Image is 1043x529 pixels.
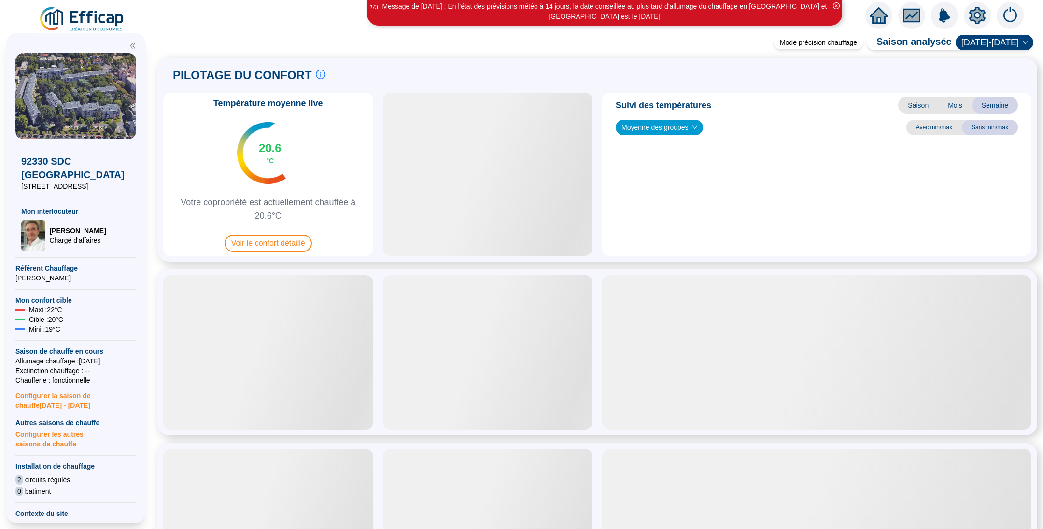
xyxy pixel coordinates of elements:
[208,97,329,110] span: Température moyenne live
[29,324,60,334] span: Mini : 19 °C
[867,35,952,50] span: Saison analysée
[692,125,698,130] span: down
[259,140,282,156] span: 20.6
[870,7,888,24] span: home
[938,97,972,114] span: Mois
[1022,40,1028,45] span: down
[972,97,1018,114] span: Semaine
[225,235,312,252] span: Voir le confort détaillé
[49,226,106,236] span: [PERSON_NAME]
[21,207,130,216] span: Mon interlocuteur
[997,2,1024,29] img: alerts
[962,120,1018,135] span: Sans min/max
[49,236,106,245] span: Chargé d'affaires
[15,385,136,410] span: Configurer la saison de chauffe [DATE] - [DATE]
[15,418,136,428] span: Autres saisons de chauffe
[21,181,130,191] span: [STREET_ADDRESS]
[129,42,136,49] span: double-left
[15,295,136,305] span: Mon confort cible
[903,7,920,24] span: fund
[15,273,136,283] span: [PERSON_NAME]
[316,70,325,79] span: info-circle
[931,2,958,29] img: alerts
[29,315,63,324] span: Cible : 20 °C
[173,68,312,83] span: PILOTAGE DU CONFORT
[15,356,136,366] span: Allumage chauffage : [DATE]
[25,475,70,485] span: circuits régulés
[369,3,378,11] i: 1 / 3
[15,366,136,376] span: Exctinction chauffage : --
[774,36,863,49] div: Mode précision chauffage
[833,2,840,9] span: close-circle
[15,347,136,356] span: Saison de chauffe en cours
[368,1,841,22] div: Message de [DATE] : En l'état des prévisions météo à 14 jours, la date conseillée au plus tard d'...
[39,6,126,33] img: efficap energie logo
[15,475,23,485] span: 2
[237,122,286,184] img: indicateur températures
[167,195,369,223] span: Votre copropriété est actuellement chauffée à 20.6°C
[969,7,986,24] span: setting
[898,97,938,114] span: Saison
[25,487,51,496] span: batiment
[15,428,136,449] span: Configurer les autres saisons de chauffe
[266,156,274,166] span: °C
[21,154,130,181] span: 92330 SDC [GEOGRAPHIC_DATA]
[616,98,711,112] span: Suivi des températures
[961,35,1028,50] span: 2025-2026
[29,305,62,315] span: Maxi : 22 °C
[15,264,136,273] span: Référent Chauffage
[621,120,697,135] span: Moyenne des groupes
[15,487,23,496] span: 0
[906,120,962,135] span: Avec min/max
[15,376,136,385] span: Chaufferie : fonctionnelle
[15,461,136,471] span: Installation de chauffage
[21,220,45,251] img: Chargé d'affaires
[15,509,136,518] span: Contexte du site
